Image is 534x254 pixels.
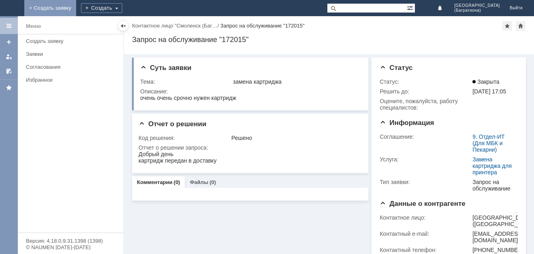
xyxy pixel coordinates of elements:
div: (0) [174,179,180,185]
div: Избранное [26,77,109,83]
span: Данные о контрагенте [380,200,466,207]
span: Отчет о решении [139,120,206,128]
div: Решено [231,135,358,141]
span: (Багратиона) [454,8,500,13]
div: Создать заявку [26,38,118,44]
div: Заявки [26,51,118,57]
div: Услуга: [380,156,471,163]
a: Файлы [190,179,208,185]
div: Контактный телефон: [380,247,471,253]
div: Создать [81,3,122,13]
div: (0) [209,179,216,185]
a: Создать заявку [2,36,15,49]
span: Статус [380,64,412,72]
span: Закрыта [472,78,499,85]
a: Мои согласования [2,65,15,78]
div: Описание: [140,88,360,95]
span: Суть заявки [140,64,191,72]
a: 9. Отдел-ИТ (Для МБК и Пекарни) [472,133,504,153]
span: [DATE] 17:05 [472,88,506,95]
div: © NAUMEN [DATE]-[DATE] [26,245,115,250]
a: Согласования [23,61,122,73]
div: Статус: [380,78,471,85]
div: Меню [26,21,41,31]
span: Информация [380,119,434,127]
div: / [132,23,220,29]
div: Версия: 4.18.0.9.31.1398 (1398) [26,238,115,243]
a: Замена картриджа для принтера [472,156,512,176]
a: Создать заявку [23,35,122,47]
div: Соглашение: [380,133,471,140]
span: [GEOGRAPHIC_DATA] [454,3,500,8]
div: Тип заявки: [380,179,471,185]
div: Тема: [140,78,231,85]
div: Сделать домашней страницей [516,21,525,31]
div: замена картриджа [233,78,358,85]
div: Скрыть меню [118,21,128,31]
div: Контактный e-mail: [380,231,471,237]
div: Oцените, пожалуйста, работу специалистов: [380,98,471,111]
div: Согласования [26,64,118,70]
a: Комментарии [137,179,173,185]
div: Отчет о решении запроса: [139,144,360,151]
div: Код решения: [139,135,230,141]
div: Решить до: [380,88,471,95]
div: Запрос на обслуживание "172015" [220,23,305,29]
a: Мои заявки [2,50,15,63]
a: Заявки [23,48,122,60]
div: Контактное лицо: [380,214,471,221]
div: Добавить в избранное [502,21,512,31]
div: Запрос на обслуживание [472,179,515,192]
span: Расширенный поиск [407,4,415,11]
div: Запрос на обслуживание "172015" [132,36,526,44]
a: Контактное лицо "Смоленск (Баг… [132,23,218,29]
